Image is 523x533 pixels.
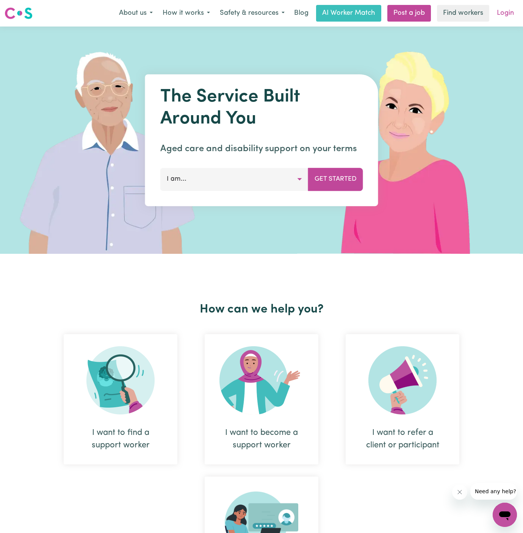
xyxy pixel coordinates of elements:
[114,5,158,21] button: About us
[86,346,155,414] img: Search
[452,485,467,500] iframe: Close message
[160,86,363,130] h1: The Service Built Around You
[64,334,177,464] div: I want to find a support worker
[493,503,517,527] iframe: Button to launch messaging window
[5,5,33,22] a: Careseekers logo
[368,346,437,414] img: Refer
[387,5,431,22] a: Post a job
[160,168,308,191] button: I am...
[5,6,33,20] img: Careseekers logo
[219,346,304,414] img: Become Worker
[492,5,518,22] a: Login
[364,427,441,452] div: I want to refer a client or participant
[437,5,489,22] a: Find workers
[223,427,300,452] div: I want to become a support worker
[308,168,363,191] button: Get Started
[346,334,459,464] div: I want to refer a client or participant
[82,427,159,452] div: I want to find a support worker
[160,142,363,156] p: Aged care and disability support on your terms
[290,5,313,22] a: Blog
[50,302,473,317] h2: How can we help you?
[158,5,215,21] button: How it works
[205,334,318,464] div: I want to become a support worker
[316,5,381,22] a: AI Worker Match
[215,5,290,21] button: Safety & resources
[470,483,517,500] iframe: Message from company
